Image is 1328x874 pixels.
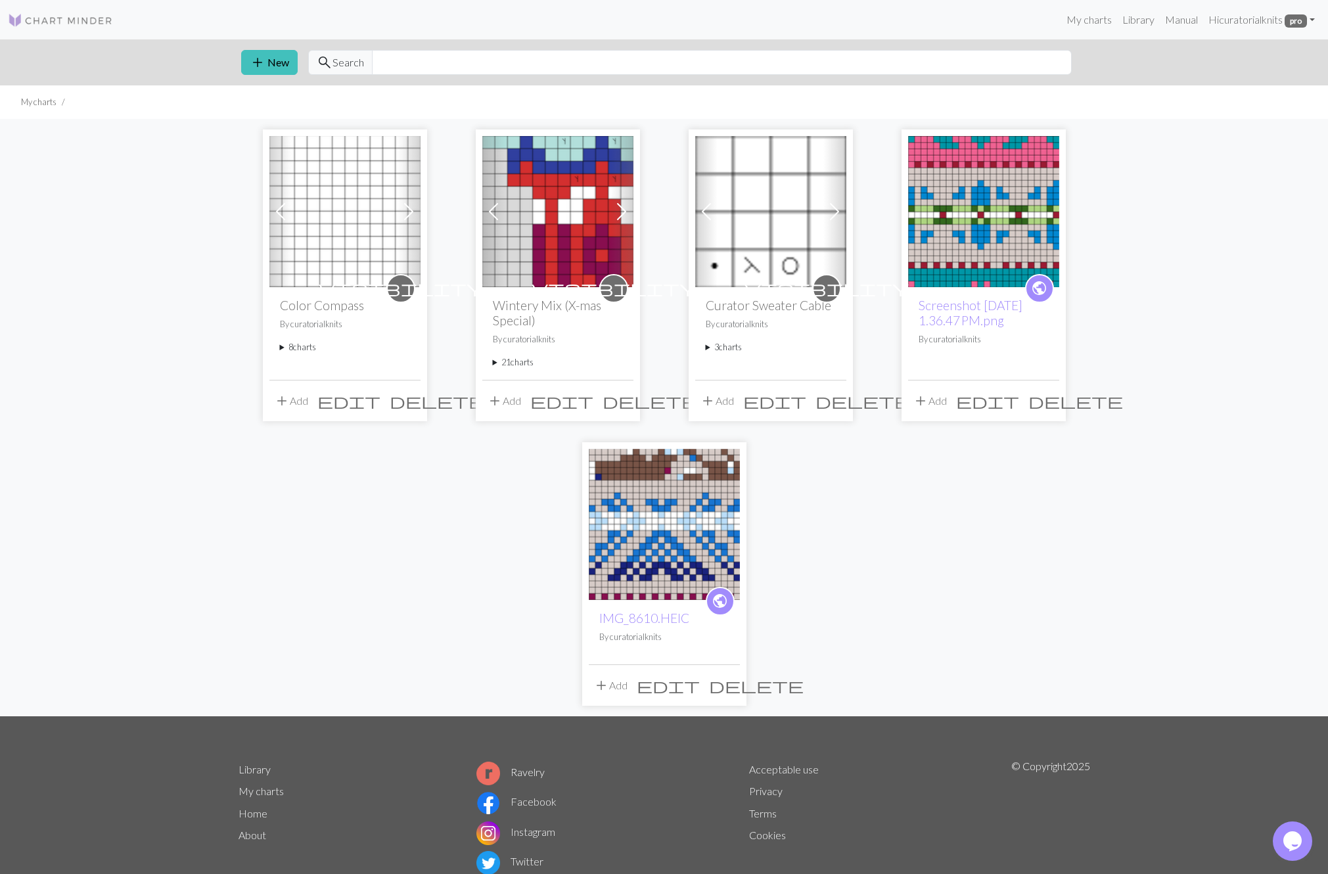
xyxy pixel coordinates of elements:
[908,136,1059,287] img: Seaton Chart with Subs
[744,275,909,302] i: private
[530,393,593,409] i: Edit
[637,676,700,695] span: edit
[951,388,1024,413] button: Edit
[313,388,385,413] button: Edit
[956,393,1019,409] i: Edit
[1061,7,1117,33] a: My charts
[493,356,623,369] summary: 21charts
[919,298,1022,328] a: Screenshot [DATE] 1.36.47 PM.png
[1285,14,1307,28] span: pro
[919,333,1049,346] p: By curatorialknits
[530,392,593,410] span: edit
[1028,392,1123,410] span: delete
[241,50,298,75] button: New
[332,55,364,70] span: Search
[589,517,740,529] a: Fall Wallin Aran
[704,673,808,698] button: Delete
[526,388,598,413] button: Edit
[482,204,633,216] a: Wintery Mix (X-mas Special)
[706,341,836,354] summary: 3charts
[476,821,500,845] img: Instagram logo
[482,136,633,287] img: Wintery Mix (X-mas Special)
[749,785,783,797] a: Privacy
[913,392,928,410] span: add
[632,673,704,698] button: Edit
[908,388,951,413] button: Add
[603,392,697,410] span: delete
[476,762,500,785] img: Ravelry logo
[739,388,811,413] button: Edit
[1117,7,1160,33] a: Library
[749,807,777,819] a: Terms
[712,591,728,611] span: public
[744,278,909,298] span: visibility
[956,392,1019,410] span: edit
[712,588,728,614] i: public
[280,298,410,313] h2: Color Compass
[1031,278,1047,298] span: public
[239,785,284,797] a: My charts
[274,392,290,410] span: add
[476,766,545,778] a: Ravelry
[695,388,739,413] button: Add
[239,763,271,775] a: Library
[637,678,700,693] i: Edit
[239,829,266,841] a: About
[476,825,555,838] a: Instagram
[390,392,484,410] span: delete
[250,53,265,72] span: add
[482,388,526,413] button: Add
[493,333,623,346] p: By curatorialknits
[317,53,332,72] span: search
[239,807,267,819] a: Home
[21,96,57,108] li: My charts
[908,204,1059,216] a: Seaton Chart with Subs
[317,392,380,410] span: edit
[593,676,609,695] span: add
[700,392,716,410] span: add
[706,298,836,313] h2: Curator Sweater Cable
[532,275,696,302] i: private
[749,829,786,841] a: Cookies
[317,393,380,409] i: Edit
[385,388,489,413] button: Delete
[706,587,735,616] a: public
[493,298,623,328] h2: Wintery Mix (X-mas Special)
[1024,388,1128,413] button: Delete
[269,388,313,413] button: Add
[706,318,836,331] p: By curatorialknits
[589,449,740,600] img: Fall Wallin Aran
[1025,274,1054,303] a: public
[280,341,410,354] summary: 8charts
[598,388,702,413] button: Delete
[1203,7,1320,33] a: Hicuratorialknits pro
[599,610,689,626] a: IMG_8610.HEIC
[811,388,915,413] button: Delete
[487,392,503,410] span: add
[8,12,113,28] img: Logo
[1273,821,1315,861] iframe: chat widget
[319,278,483,298] span: visibility
[269,136,421,287] img: Color Compass
[749,763,819,775] a: Acceptable use
[476,795,557,808] a: Facebook
[476,791,500,815] img: Facebook logo
[743,393,806,409] i: Edit
[589,673,632,698] button: Add
[815,392,910,410] span: delete
[319,275,483,302] i: private
[1160,7,1203,33] a: Manual
[695,136,846,287] img: Curator Sweater Cable
[269,204,421,216] a: Color Compass
[695,204,846,216] a: Curator Sweater Cable
[532,278,696,298] span: visibility
[476,855,543,867] a: Twitter
[1031,275,1047,302] i: public
[743,392,806,410] span: edit
[709,676,804,695] span: delete
[599,631,729,643] p: By curatorialknits
[280,318,410,331] p: By curatorialknits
